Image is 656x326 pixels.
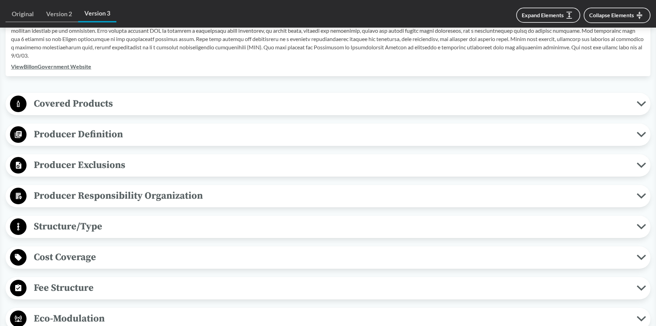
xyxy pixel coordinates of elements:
a: ViewBillonGovernment Website [11,63,91,70]
a: Version 2 [40,6,78,22]
span: Producer Exclusions [27,157,637,173]
button: Expand Elements [516,8,580,23]
button: Cost Coverage [8,249,648,266]
button: Collapse Elements [584,8,650,23]
span: Producer Responsibility Organization [27,188,637,204]
p: Loremi Dolor Sitame Cons 418 adi elitseddoe te inc utlaboree do mag 3747 Aliquae Adminim. Ven qui... [11,18,645,60]
button: Structure/Type [8,218,648,236]
button: Fee Structure [8,279,648,297]
span: Structure/Type [27,219,637,234]
span: Producer Definition [27,127,637,142]
span: Fee Structure [27,280,637,296]
a: Original [6,6,40,22]
button: Producer Responsibility Organization [8,187,648,205]
span: Covered Products [27,96,637,111]
button: Producer Exclusions [8,157,648,174]
span: Cost Coverage [27,249,637,265]
button: Producer Definition [8,126,648,144]
button: Covered Products [8,95,648,113]
a: Version 3 [78,6,116,22]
